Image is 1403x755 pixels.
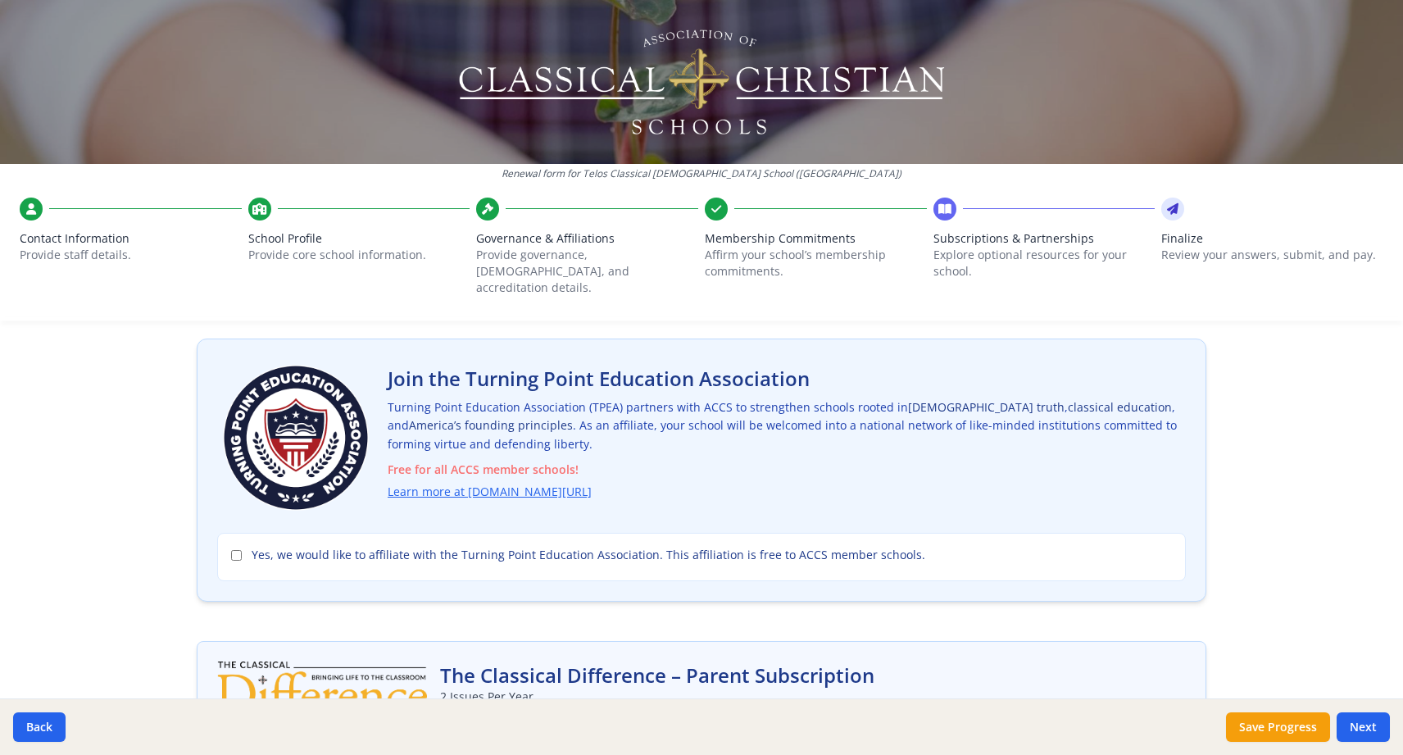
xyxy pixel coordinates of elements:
p: Provide core school information. [248,247,470,263]
span: Membership Commitments [705,230,927,247]
input: Yes, we would like to affiliate with the Turning Point Education Association. This affiliation is... [231,550,242,561]
p: Provide governance, [DEMOGRAPHIC_DATA], and accreditation details. [476,247,698,296]
p: Affirm your school’s membership commitments. [705,247,927,280]
span: America’s founding principles [409,417,573,433]
p: 2 Issues Per Year [440,689,874,705]
span: Subscriptions & Partnerships [933,230,1156,247]
span: Yes, we would like to affiliate with the Turning Point Education Association. This affiliation is... [252,547,925,563]
span: [DEMOGRAPHIC_DATA] truth [908,399,1065,415]
p: Explore optional resources for your school. [933,247,1156,280]
span: School Profile [248,230,470,247]
span: Governance & Affiliations [476,230,698,247]
button: Save Progress [1226,712,1330,742]
button: Next [1337,712,1390,742]
p: Review your answers, submit, and pay. [1161,247,1383,263]
h2: The Classical Difference – Parent Subscription [440,662,874,689]
p: Turning Point Education Association (TPEA) partners with ACCS to strengthen schools rooted in , ,... [388,398,1186,502]
img: The Classical Difference [217,662,427,714]
a: Learn more at [DOMAIN_NAME][URL] [388,483,592,502]
button: Back [13,712,66,742]
p: Provide staff details. [20,247,242,263]
span: Finalize [1161,230,1383,247]
span: Contact Information [20,230,242,247]
img: Logo [456,25,947,139]
span: Free for all ACCS member schools! [388,461,1186,480]
span: classical education [1068,399,1172,415]
img: Turning Point Education Association Logo [217,359,375,516]
h2: Join the Turning Point Education Association [388,366,1186,392]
